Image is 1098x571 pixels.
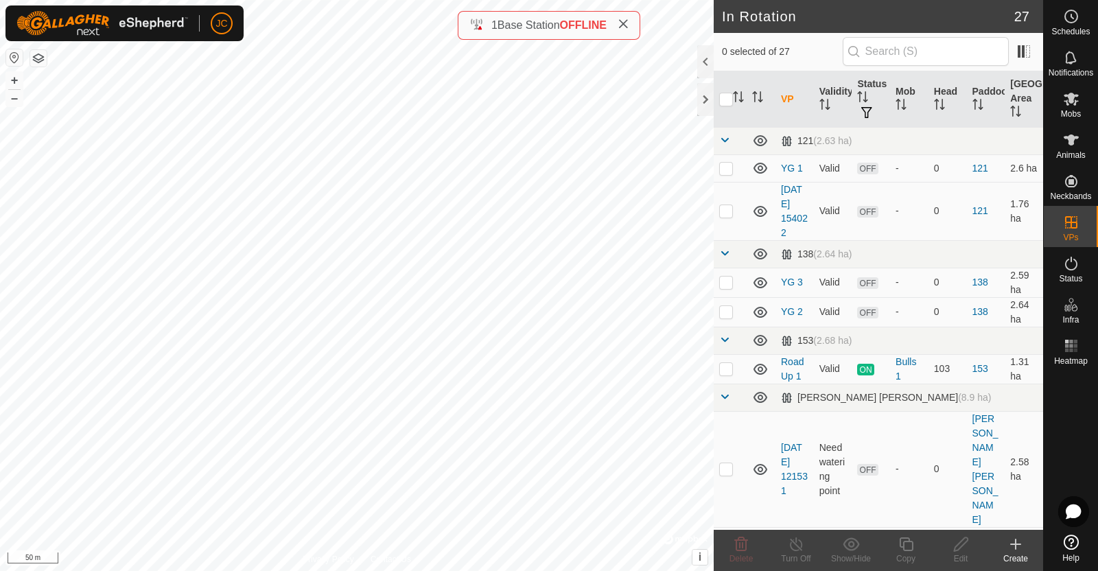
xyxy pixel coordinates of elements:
[857,163,878,174] span: OFF
[934,101,945,112] p-sorticon: Activate to sort
[30,50,47,67] button: Map Layers
[933,552,988,565] div: Edit
[781,392,991,404] div: [PERSON_NAME] [PERSON_NAME]
[857,364,874,375] span: ON
[823,552,878,565] div: Show/Hide
[781,277,803,288] a: YG 3
[857,277,878,289] span: OFF
[972,163,988,174] a: 121
[814,154,852,182] td: Valid
[781,248,852,260] div: 138
[1005,297,1043,327] td: 2.64 ha
[371,553,411,566] a: Contact Us
[852,71,890,128] th: Status
[215,16,227,31] span: JC
[972,363,988,374] a: 153
[972,205,988,216] a: 121
[722,8,1014,25] h2: In Rotation
[560,19,607,31] span: OFFLINE
[491,19,498,31] span: 1
[896,204,923,218] div: -
[6,49,23,66] button: Reset Map
[1005,154,1043,182] td: 2.6 ha
[781,442,808,496] a: [DATE] 121531
[1049,69,1093,77] span: Notifications
[1010,108,1021,119] p-sorticon: Activate to sort
[857,307,878,318] span: OFF
[769,552,823,565] div: Turn Off
[896,161,923,176] div: -
[1056,151,1086,159] span: Animals
[896,305,923,319] div: -
[752,93,763,104] p-sorticon: Activate to sort
[722,45,843,59] span: 0 selected of 27
[896,462,923,476] div: -
[813,335,852,346] span: (2.68 ha)
[781,306,803,317] a: YG 2
[857,93,868,104] p-sorticon: Activate to sort
[928,268,967,297] td: 0
[781,163,803,174] a: YG 1
[6,72,23,89] button: +
[781,335,852,347] div: 153
[896,101,907,112] p-sorticon: Activate to sort
[819,101,830,112] p-sorticon: Activate to sort
[988,552,1043,565] div: Create
[781,184,808,238] a: [DATE] 154022
[498,19,560,31] span: Base Station
[967,71,1005,128] th: Paddock
[1005,268,1043,297] td: 2.59 ha
[813,248,852,259] span: (2.64 ha)
[896,275,923,290] div: -
[1063,233,1078,242] span: VPs
[972,413,998,525] a: [PERSON_NAME] [PERSON_NAME]
[878,552,933,565] div: Copy
[1005,354,1043,384] td: 1.31 ha
[928,297,967,327] td: 0
[699,551,701,563] span: i
[972,101,983,112] p-sorticon: Activate to sort
[814,411,852,527] td: Need watering point
[958,392,991,403] span: (8.9 ha)
[16,11,188,36] img: Gallagher Logo
[857,464,878,476] span: OFF
[972,277,988,288] a: 138
[1044,529,1098,568] a: Help
[781,356,804,382] a: Road Up 1
[928,411,967,527] td: 0
[814,297,852,327] td: Valid
[928,182,967,240] td: 0
[928,71,967,128] th: Head
[1050,192,1091,200] span: Neckbands
[729,554,754,563] span: Delete
[733,93,744,104] p-sorticon: Activate to sort
[1059,275,1082,283] span: Status
[775,71,814,128] th: VP
[814,71,852,128] th: Validity
[1005,411,1043,527] td: 2.58 ha
[1005,182,1043,240] td: 1.76 ha
[781,135,852,147] div: 121
[1051,27,1090,36] span: Schedules
[814,182,852,240] td: Valid
[928,354,967,384] td: 103
[890,71,928,128] th: Mob
[692,550,708,565] button: i
[1062,554,1079,562] span: Help
[1062,316,1079,324] span: Infra
[1005,71,1043,128] th: [GEOGRAPHIC_DATA] Area
[814,354,852,384] td: Valid
[814,268,852,297] td: Valid
[896,355,923,384] div: Bulls 1
[813,135,852,146] span: (2.63 ha)
[972,306,988,317] a: 138
[303,553,354,566] a: Privacy Policy
[1054,357,1088,365] span: Heatmap
[843,37,1009,66] input: Search (S)
[1014,6,1029,27] span: 27
[1061,110,1081,118] span: Mobs
[857,206,878,218] span: OFF
[6,90,23,106] button: –
[928,154,967,182] td: 0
